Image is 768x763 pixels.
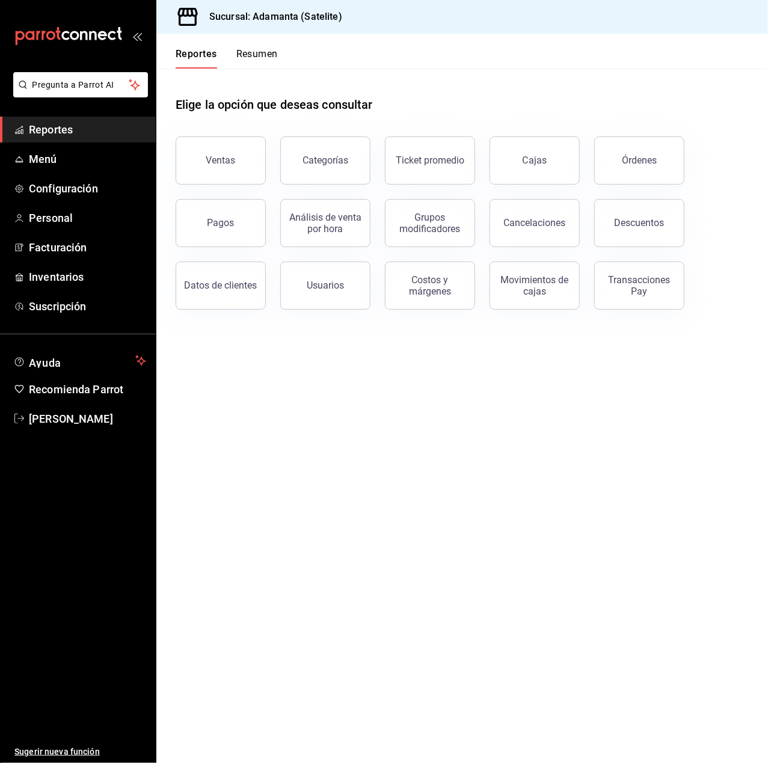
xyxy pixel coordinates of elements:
button: Costos y márgenes [385,262,475,310]
button: Transacciones Pay [594,262,684,310]
div: Ventas [206,155,236,166]
span: Personal [29,210,146,226]
span: Suscripción [29,298,146,314]
div: Datos de clientes [185,280,257,291]
button: Categorías [280,136,370,185]
button: Cancelaciones [490,199,580,247]
button: Pregunta a Parrot AI [13,72,148,97]
button: Usuarios [280,262,370,310]
div: navigation tabs [176,48,278,69]
div: Cancelaciones [504,217,566,228]
button: Ticket promedio [385,136,475,185]
span: Menú [29,151,146,167]
a: Pregunta a Parrot AI [8,87,148,100]
div: Cajas [523,153,547,168]
button: Reportes [176,48,217,69]
div: Movimientos de cajas [497,274,572,297]
div: Categorías [303,155,348,166]
div: Pagos [207,217,235,228]
button: Grupos modificadores [385,199,475,247]
span: Configuración [29,180,146,197]
div: Órdenes [622,155,657,166]
button: Resumen [236,48,278,69]
button: Datos de clientes [176,262,266,310]
span: Reportes [29,121,146,138]
button: Análisis de venta por hora [280,199,370,247]
div: Transacciones Pay [602,274,677,297]
div: Usuarios [307,280,344,291]
span: Sugerir nueva función [14,746,146,758]
div: Grupos modificadores [393,212,467,234]
a: Cajas [490,136,580,185]
span: [PERSON_NAME] [29,411,146,427]
span: Recomienda Parrot [29,381,146,397]
span: Facturación [29,239,146,256]
button: Pagos [176,199,266,247]
div: Descuentos [615,217,665,228]
button: Movimientos de cajas [490,262,580,310]
div: Ticket promedio [396,155,464,166]
button: Descuentos [594,199,684,247]
span: Ayuda [29,354,131,368]
span: Pregunta a Parrot AI [32,79,129,91]
span: Inventarios [29,269,146,285]
button: Órdenes [594,136,684,185]
div: Costos y márgenes [393,274,467,297]
div: Análisis de venta por hora [288,212,363,234]
h3: Sucursal: Adamanta (Satelite) [200,10,342,24]
h1: Elige la opción que deseas consultar [176,96,373,114]
button: open_drawer_menu [132,31,142,41]
button: Ventas [176,136,266,185]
